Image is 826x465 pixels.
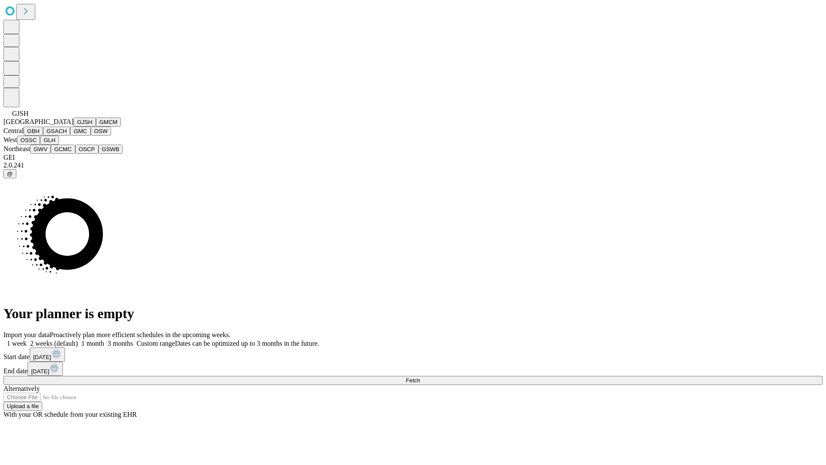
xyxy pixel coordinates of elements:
[3,154,823,161] div: GEI
[175,340,319,347] span: Dates can be optimized up to 3 months in the future.
[136,340,175,347] span: Custom range
[3,127,24,134] span: Central
[75,145,99,154] button: OSCP
[31,368,49,375] span: [DATE]
[3,136,17,143] span: West
[3,161,823,169] div: 2.0.241
[3,385,40,392] span: Alternatively
[74,118,96,127] button: GJSH
[3,376,823,385] button: Fetch
[28,362,63,376] button: [DATE]
[40,136,59,145] button: GLH
[17,136,40,145] button: OSSC
[24,127,43,136] button: GBH
[3,362,823,376] div: End date
[12,110,28,117] span: GJSH
[7,340,27,347] span: 1 week
[50,331,231,338] span: Proactively plan more efficient schedules in the upcoming weeks.
[3,306,823,322] h1: Your planner is empty
[96,118,121,127] button: GMCM
[3,411,137,418] span: With your OR schedule from your existing EHR
[70,127,90,136] button: GMC
[3,145,30,152] span: Northeast
[91,127,111,136] button: OSW
[3,118,74,125] span: [GEOGRAPHIC_DATA]
[30,347,65,362] button: [DATE]
[3,402,42,411] button: Upload a file
[30,340,78,347] span: 2 weeks (default)
[108,340,133,347] span: 3 months
[33,354,51,360] span: [DATE]
[7,170,13,177] span: @
[43,127,70,136] button: GSACH
[3,347,823,362] div: Start date
[3,169,16,178] button: @
[406,377,420,384] span: Fetch
[30,145,51,154] button: GWV
[99,145,123,154] button: GSWB
[51,145,75,154] button: GCMC
[81,340,104,347] span: 1 month
[3,331,50,338] span: Import your data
